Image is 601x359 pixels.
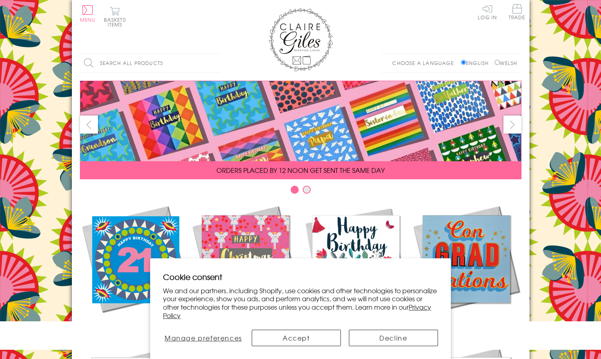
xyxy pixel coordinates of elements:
[163,302,431,320] a: Privacy Policy
[495,59,517,67] label: Welsh
[461,60,466,65] input: English
[190,204,301,330] a: Christmas
[509,4,526,21] a: Trade
[163,330,243,346] button: Manage preferences
[165,333,242,343] span: Manage preferences
[303,186,311,194] button: Carousel Page 2
[80,5,96,22] button: Menu
[80,54,220,72] input: Search all products
[503,116,522,134] button: next
[108,16,126,28] span: 0 items
[104,6,126,27] button: Basket0 items
[212,54,220,72] input: Search
[269,8,333,71] img: Claire Giles Greetings Cards
[80,185,522,198] div: Carousel Pagination
[392,59,459,67] p: Choose a language:
[349,330,438,346] button: Decline
[252,330,341,346] button: Accept
[411,204,522,330] a: Academic
[80,116,98,134] button: prev
[216,165,385,175] span: ORDERS PLACED BY 12 NOON GET SENT THE SAME DAY
[80,204,190,330] a: New Releases
[108,320,161,330] span: New Releases
[446,320,487,330] span: Academic
[163,271,438,282] h2: Cookie consent
[509,4,526,20] span: Trade
[301,204,411,330] a: Birthdays
[495,60,500,65] input: Welsh
[80,16,96,23] span: Menu
[461,59,493,67] label: English
[291,186,299,194] button: Carousel Page 1 (Current Slide)
[163,286,438,320] p: We and our partners, including Shopify, use cookies and other technologies to personalize your ex...
[478,4,497,20] a: Log In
